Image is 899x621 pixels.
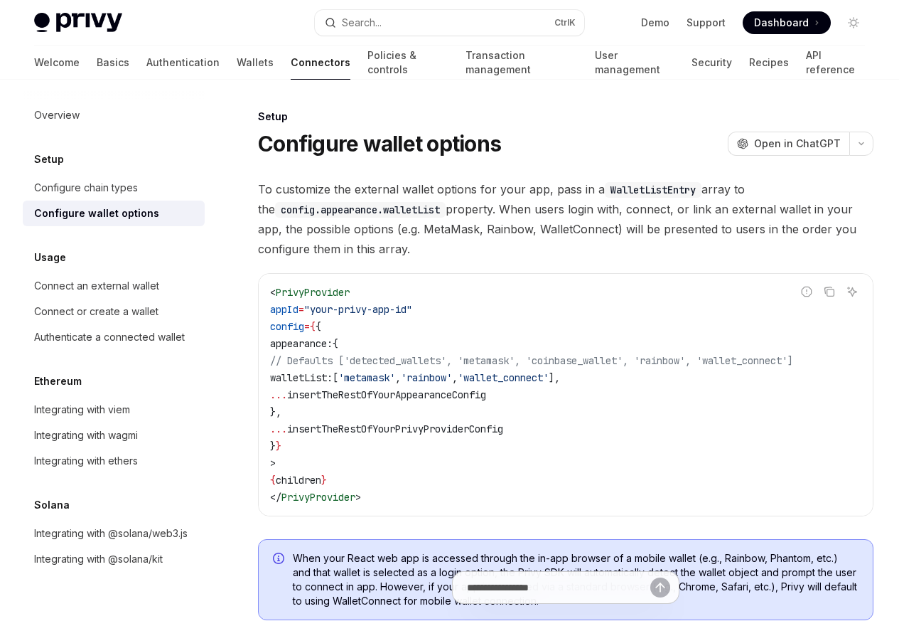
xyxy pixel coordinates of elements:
div: Connect or create a wallet [34,303,158,320]
div: Search... [342,14,382,31]
a: Policies & controls [367,46,448,80]
a: Overview [23,102,205,128]
span: Open in ChatGPT [754,137,841,151]
svg: Info [273,553,287,567]
button: Toggle dark mode [842,11,865,34]
h5: Setup [34,151,64,168]
a: Demo [641,16,669,30]
span: When your React web app is accessed through the in-app browser of a mobile wallet (e.g., Rainbow,... [293,551,858,608]
a: API reference [806,46,865,80]
input: Ask a question... [467,572,650,603]
span: = [298,303,304,316]
code: WalletListEntry [605,182,701,198]
span: ... [270,388,287,401]
span: "your-privy-app-id" [304,303,412,316]
a: Integrating with @solana/kit [23,546,205,572]
div: Overview [34,107,80,124]
span: > [355,491,361,504]
span: children [276,474,321,487]
div: Configure chain types [34,179,138,196]
button: Open search [315,10,584,36]
h5: Ethereum [34,373,82,390]
span: ], [549,371,560,384]
button: Send message [650,578,670,598]
span: } [276,440,281,452]
button: Ask AI [843,282,861,301]
div: Setup [258,110,873,124]
a: Security [691,46,732,80]
a: Connect or create a wallet [23,299,205,324]
div: Integrating with viem [34,401,130,418]
a: Configure chain types [23,175,205,201]
span: appId [270,303,298,316]
img: light logo [34,13,122,33]
span: , [452,371,458,384]
div: Connect an external wallet [34,277,159,294]
span: Ctrl K [554,17,576,28]
span: ... [270,423,287,435]
a: Integrating with ethers [23,448,205,474]
span: Dashboard [754,16,809,30]
span: config [270,320,304,333]
div: Integrating with ethers [34,452,138,469]
span: }, [270,405,281,418]
span: insertTheRestOfYourPrivyProviderConfig [287,423,503,435]
div: Integrating with @solana/web3.js [34,525,188,542]
a: Basics [97,46,129,80]
a: Authenticate a connected wallet [23,324,205,350]
span: 'metamask' [338,371,395,384]
span: </ [270,491,281,504]
span: PrivyProvider [281,491,355,504]
span: // Defaults ['detected_wallets', 'metamask', 'coinbase_wallet', 'rainbow', 'wallet_connect'] [270,354,793,367]
span: 'wallet_connect' [458,371,549,384]
a: Integrating with viem [23,397,205,423]
span: = [304,320,310,333]
span: { [333,337,338,350]
button: Report incorrect code [797,282,816,301]
a: Wallets [237,46,274,80]
a: Recipes [749,46,789,80]
span: } [270,440,276,452]
a: Welcome [34,46,80,80]
span: [ [333,371,338,384]
a: User management [595,46,674,80]
a: Integrating with wagmi [23,423,205,448]
span: 'rainbow' [401,371,452,384]
span: { [310,320,316,333]
a: Dashboard [743,11,831,34]
span: PrivyProvider [276,286,350,299]
span: appearance: [270,337,333,350]
div: Integrating with @solana/kit [34,551,163,568]
a: Configure wallet options [23,201,205,226]
span: > [270,457,276,469]
span: < [270,286,276,299]
span: , [395,371,401,384]
span: { [316,320,321,333]
div: Integrating with wagmi [34,427,138,444]
div: Configure wallet options [34,205,159,222]
a: Connect an external wallet [23,273,205,299]
a: Support [687,16,726,30]
button: Copy the contents from the code block [820,282,839,301]
span: { [270,474,276,487]
button: Open in ChatGPT [728,132,849,156]
a: Authentication [146,46,220,80]
code: config.appearance.walletList [275,202,446,218]
a: Transaction management [465,46,578,80]
a: Integrating with @solana/web3.js [23,521,205,546]
h5: Usage [34,249,66,266]
a: Connectors [291,46,350,80]
span: } [321,474,327,487]
span: To customize the external wallet options for your app, pass in a array to the property. When user... [258,179,873,259]
h1: Configure wallet options [258,131,501,156]
div: Authenticate a connected wallet [34,329,185,346]
span: insertTheRestOfYourAppearanceConfig [287,388,486,401]
span: walletList: [270,371,333,384]
h5: Solana [34,497,70,514]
